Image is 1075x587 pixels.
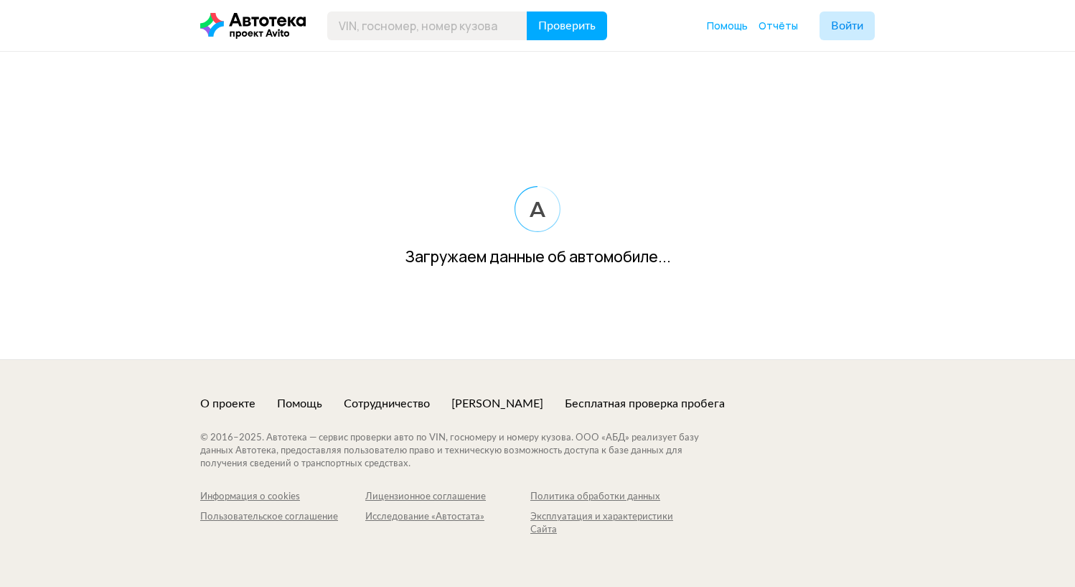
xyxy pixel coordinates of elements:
[200,491,365,504] a: Информация о cookies
[405,246,671,267] div: Загружаем данные об автомобиле...
[365,491,530,504] a: Лицензионное соглашение
[200,396,255,412] a: О проекте
[327,11,527,40] input: VIN, госномер, номер кузова
[530,511,695,537] a: Эксплуатация и характеристики Сайта
[530,491,695,504] a: Политика обработки данных
[707,19,748,32] span: Помощь
[820,11,875,40] button: Войти
[200,511,365,524] div: Пользовательское соглашение
[527,11,607,40] button: Проверить
[344,396,430,412] a: Сотрудничество
[538,20,596,32] span: Проверить
[565,396,725,412] a: Бесплатная проверка пробега
[759,19,798,33] a: Отчёты
[200,432,728,471] div: © 2016– 2025 . Автотека — сервис проверки авто по VIN, госномеру и номеру кузова. ООО «АБД» реали...
[831,20,863,32] span: Войти
[759,19,798,32] span: Отчёты
[707,19,748,33] a: Помощь
[365,511,530,524] div: Исследование «Автостата»
[365,511,530,537] a: Исследование «Автостата»
[277,396,322,412] a: Помощь
[451,396,543,412] a: [PERSON_NAME]
[200,511,365,537] a: Пользовательское соглашение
